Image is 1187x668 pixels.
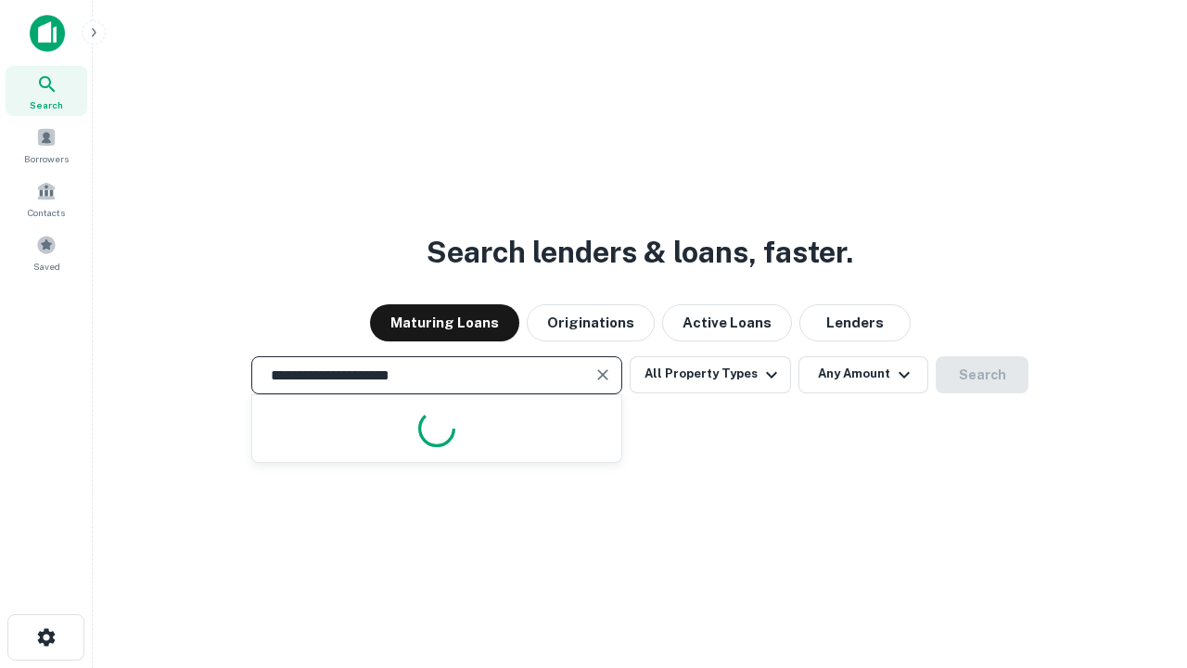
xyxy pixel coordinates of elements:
[427,230,853,275] h3: Search lenders & loans, faster.
[799,304,911,341] button: Lenders
[30,15,65,52] img: capitalize-icon.png
[370,304,519,341] button: Maturing Loans
[6,227,87,277] a: Saved
[33,259,60,274] span: Saved
[662,304,792,341] button: Active Loans
[798,356,928,393] button: Any Amount
[28,205,65,220] span: Contacts
[30,97,63,112] span: Search
[6,120,87,170] a: Borrowers
[630,356,791,393] button: All Property Types
[1094,520,1187,609] iframe: Chat Widget
[6,173,87,224] a: Contacts
[24,151,69,166] span: Borrowers
[6,66,87,116] a: Search
[527,304,655,341] button: Originations
[590,362,616,388] button: Clear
